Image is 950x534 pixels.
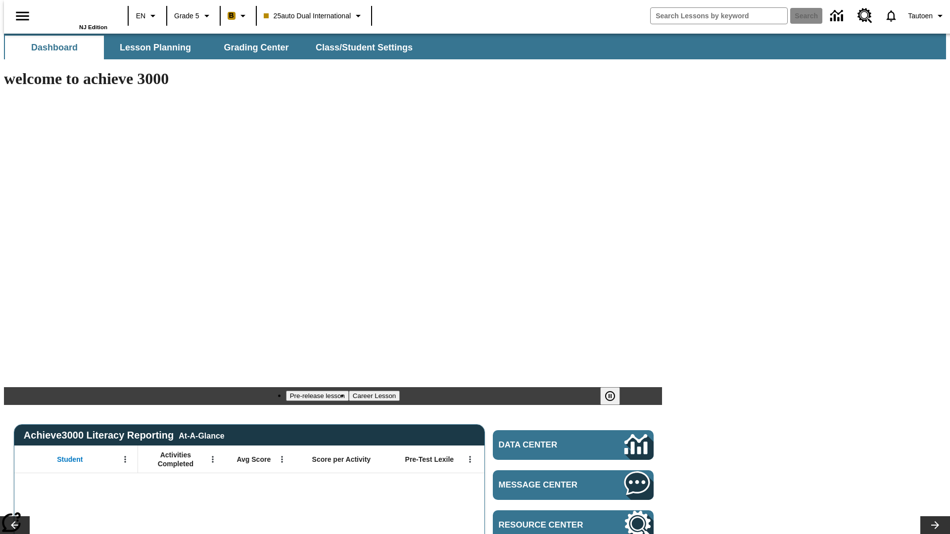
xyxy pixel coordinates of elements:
[132,7,163,25] button: Language: EN, Select a language
[499,480,595,490] span: Message Center
[31,42,78,53] span: Dashboard
[224,42,288,53] span: Grading Center
[143,450,208,468] span: Activities Completed
[79,24,107,30] span: NJ Edition
[316,42,413,53] span: Class/Student Settings
[4,36,422,59] div: SubNavbar
[4,70,662,88] h1: welcome to achieve 3000
[852,2,878,29] a: Resource Center, Will open in new tab
[920,516,950,534] button: Lesson carousel, Next
[24,430,225,441] span: Achieve3000 Literacy Reporting
[118,452,133,467] button: Open Menu
[651,8,787,24] input: search field
[8,1,37,31] button: Open side menu
[229,9,234,22] span: B
[463,452,477,467] button: Open Menu
[499,440,591,450] span: Data Center
[179,430,224,441] div: At-A-Glance
[275,452,289,467] button: Open Menu
[136,11,145,21] span: EN
[908,11,933,21] span: Tautoen
[600,387,630,405] div: Pause
[207,36,306,59] button: Grading Center
[43,3,107,30] div: Home
[4,34,946,59] div: SubNavbar
[43,4,107,24] a: Home
[499,520,595,530] span: Resource Center
[205,452,220,467] button: Open Menu
[824,2,852,30] a: Data Center
[260,7,368,25] button: Class: 25auto Dual International, Select your class
[106,36,205,59] button: Lesson Planning
[286,391,349,401] button: Slide 1 Pre-release lesson
[237,455,271,464] span: Avg Score
[600,387,620,405] button: Pause
[170,7,217,25] button: Grade: Grade 5, Select a grade
[405,455,454,464] span: Pre-Test Lexile
[174,11,199,21] span: Grade 5
[57,455,83,464] span: Student
[493,470,654,500] a: Message Center
[5,36,104,59] button: Dashboard
[312,455,371,464] span: Score per Activity
[308,36,421,59] button: Class/Student Settings
[878,3,904,29] a: Notifications
[493,430,654,460] a: Data Center
[349,391,400,401] button: Slide 2 Career Lesson
[264,11,351,21] span: 25auto Dual International
[224,7,253,25] button: Boost Class color is peach. Change class color
[120,42,191,53] span: Lesson Planning
[904,7,950,25] button: Profile/Settings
